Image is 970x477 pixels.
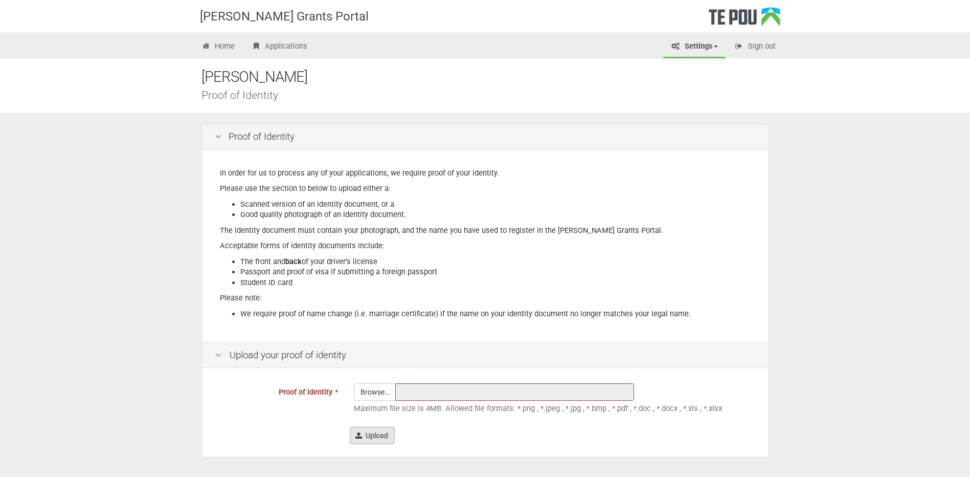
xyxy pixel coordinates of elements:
[220,241,751,251] p: Acceptable forms of identity documents include:
[220,168,751,179] p: In order for us to process any of your applications, we require proof of your identity.
[354,383,396,401] span: Browse…
[220,293,751,303] p: Please note:
[663,36,726,58] a: Settings
[202,342,769,368] div: Upload your proof of identity
[240,267,751,277] li: Passport and proof of visa if submitting a foreign passport
[201,90,784,100] div: Proof of Identity
[240,256,751,267] li: The front and of your driver’s license
[709,7,780,33] div: Te Pou Logo
[202,124,769,150] div: Proof of Identity
[240,199,751,210] li: Scanned version of an identity document, or a
[240,277,751,288] li: Student ID card
[243,36,315,58] a: Applications
[240,309,751,319] li: We require proof of name change (i.e. marriage certificate) if the name on your identity document...
[220,225,751,236] p: The identity document must contain your photograph, and the name you have used to register in the...
[194,36,243,58] a: Home
[285,257,302,266] b: back
[350,427,395,444] button: Upload
[201,66,784,88] div: [PERSON_NAME]
[727,36,783,58] a: Sign out
[279,387,332,397] span: Proof of identity
[354,403,756,414] p: Maximum file size is 4MB. Allowed file formats: *.png , *.jpeg , *.jpg , *.bmp , *.pdf , *.doc , ...
[220,183,751,194] p: Please use the section to below to upload either a:
[240,209,751,220] li: Good quality photograph of an identity document.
